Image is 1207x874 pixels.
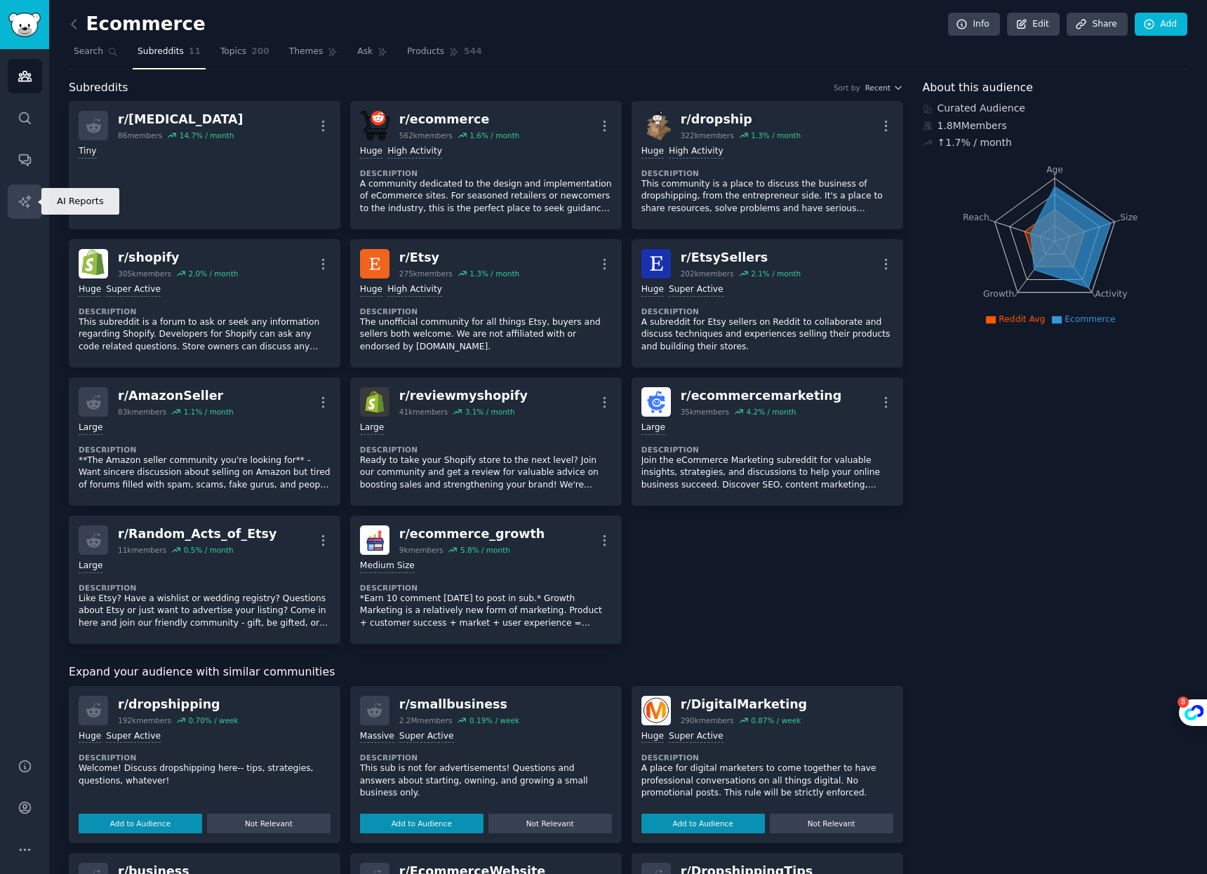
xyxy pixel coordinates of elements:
[399,111,519,128] div: r/ ecommerce
[360,583,612,593] dt: Description
[357,46,373,58] span: Ask
[360,307,612,316] dt: Description
[360,168,612,178] dt: Description
[118,269,171,278] div: 305k members
[74,46,103,58] span: Search
[669,730,723,744] div: Super Active
[289,46,324,58] span: Themes
[983,289,1014,299] tspan: Growth
[69,101,340,229] a: r/[MEDICAL_DATA]86members14.7% / monthTiny
[79,307,331,316] dt: Description
[681,696,808,713] div: r/ DigitalMarketing
[188,715,238,725] div: 0.70 % / week
[641,387,671,417] img: ecommercemarketing
[865,83,891,93] span: Recent
[399,730,454,744] div: Super Active
[352,41,392,69] a: Ask
[834,83,860,93] div: Sort by
[79,145,97,159] div: Tiny
[469,715,519,725] div: 0.19 % / week
[79,422,102,435] div: Large
[207,814,331,833] button: Not Relevant
[387,145,442,159] div: High Activity
[360,730,394,744] div: Massive
[69,516,340,644] a: r/Random_Acts_of_Etsy11kmembers0.5% / monthLargeDescriptionLike Etsy? Have a wishlist or wedding ...
[118,249,238,267] div: r/ shopify
[681,111,801,128] div: r/ dropship
[360,422,384,435] div: Large
[69,664,335,681] span: Expand your audience with similar communities
[106,283,161,297] div: Super Active
[632,239,903,368] a: EtsySellersr/EtsySellers202kmembers2.1% / monthHugeSuper ActiveDescriptionA subreddit for Etsy se...
[923,119,1188,133] div: 1.8M Members
[79,455,331,492] p: **The Amazon seller community you're looking for** - Want sincere discussion about selling on Ama...
[69,79,128,97] span: Subreddits
[751,269,801,278] div: 2.1 % / month
[360,593,612,630] p: *Earn 10 comment [DATE] to post in sub.* Growth Marketing is a relatively new form of marketing. ...
[220,46,246,58] span: Topics
[641,762,893,800] p: A place for digital marketers to come together to have professional conversations on all things d...
[118,130,162,140] div: 86 members
[923,79,1033,97] span: About this audience
[387,283,442,297] div: High Activity
[360,145,382,159] div: Huge
[681,387,842,405] div: r/ ecommercemarketing
[118,407,166,417] div: 83k members
[79,593,331,630] p: Like Etsy? Have a wishlist or wedding registry? Questions about Etsy or just want to advertise yo...
[669,283,723,297] div: Super Active
[399,715,453,725] div: 2.2M members
[360,249,389,278] img: Etsy
[641,753,893,762] dt: Description
[1095,289,1127,299] tspan: Activity
[641,145,664,159] div: Huge
[488,814,612,833] button: Not Relevant
[469,130,519,140] div: 1.6 % / month
[681,407,729,417] div: 35k members
[1007,13,1060,36] a: Edit
[1067,13,1127,36] a: Share
[399,407,448,417] div: 41k members
[350,516,622,644] a: ecommerce_growthr/ecommerce_growth9kmembers5.8% / monthMedium SizeDescription*Earn 10 comment [DA...
[188,269,238,278] div: 2.0 % / month
[360,111,389,140] img: ecommerce
[79,283,101,297] div: Huge
[641,283,664,297] div: Huge
[746,407,796,417] div: 4.2 % / month
[118,715,171,725] div: 192k members
[641,249,671,278] img: EtsySellers
[69,13,206,36] h2: Ecommerce
[138,46,184,58] span: Subreddits
[641,730,664,744] div: Huge
[770,814,893,833] button: Not Relevant
[1065,314,1115,324] span: Ecommerce
[402,41,486,69] a: Products544
[360,753,612,762] dt: Description
[999,314,1045,324] span: Reddit Avg
[360,525,389,555] img: ecommerce_growth
[681,715,734,725] div: 290k members
[350,377,622,506] a: reviewmyshopifyr/reviewmyshopify41kmembers3.1% / monthLargeDescriptionReady to take your Shopify ...
[641,168,893,178] dt: Description
[681,269,734,278] div: 202k members
[350,239,622,368] a: Etsyr/Etsy275kmembers1.3% / monthHugeHigh ActivityDescriptionThe unofficial community for all thi...
[399,525,545,543] div: r/ ecommerce_growth
[360,178,612,215] p: A community dedicated to the design and implementation of eCommerce sites. For seasoned retailers...
[399,387,528,405] div: r/ reviewmyshopify
[1135,13,1187,36] a: Add
[184,545,234,555] div: 0.5 % / month
[251,46,269,58] span: 200
[69,377,340,506] a: r/AmazonSeller83kmembers1.1% / monthLargeDescription**The Amazon seller community you're looking ...
[963,212,989,222] tspan: Reach
[669,145,723,159] div: High Activity
[360,387,389,417] img: reviewmyshopify
[641,178,893,215] p: This community is a place to discuss the business of dropshipping, from the entrepreneur side. It...
[632,377,903,506] a: ecommercemarketingr/ecommercemarketing35kmembers4.2% / monthLargeDescriptionJoin the eCommerce Ma...
[118,387,234,405] div: r/ AmazonSeller
[79,762,331,787] p: Welcome! Discuss dropshipping here-- tips, strategies, questions, whatever!
[79,316,331,354] p: This subreddit is a forum to ask or seek any information regarding Shopify. Developers for Shopif...
[189,46,201,58] span: 11
[118,696,239,713] div: r/ dropshipping
[399,696,519,713] div: r/ smallbusiness
[8,13,41,37] img: GummySearch logo
[865,83,903,93] button: Recent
